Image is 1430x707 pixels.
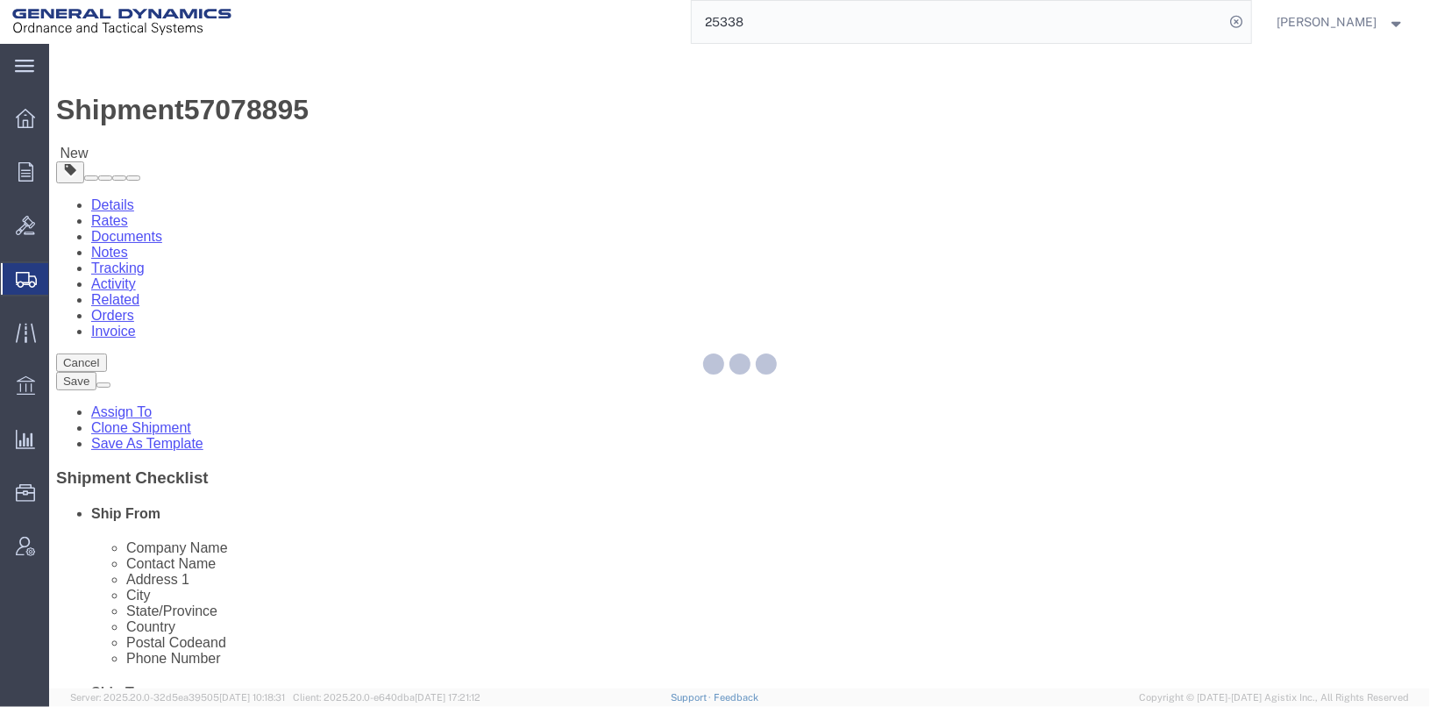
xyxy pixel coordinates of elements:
input: Search for shipment number, reference number [692,1,1225,43]
a: Support [671,692,715,703]
img: logo [12,9,231,35]
span: Tim Schaffer [1277,12,1377,32]
span: [DATE] 17:21:12 [415,692,480,703]
span: Server: 2025.20.0-32d5ea39505 [70,692,285,703]
a: Feedback [714,692,758,703]
span: Client: 2025.20.0-e640dba [293,692,480,703]
span: Copyright © [DATE]-[DATE] Agistix Inc., All Rights Reserved [1139,690,1409,705]
button: [PERSON_NAME] [1277,11,1406,32]
span: [DATE] 10:18:31 [219,692,285,703]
